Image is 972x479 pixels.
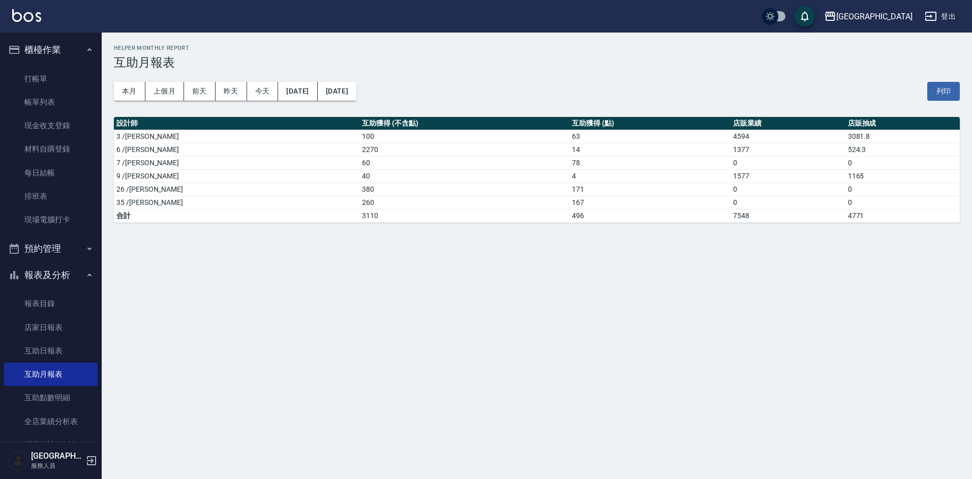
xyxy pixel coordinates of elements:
th: 店販業績 [731,117,845,130]
td: 171 [569,183,731,196]
td: 3110 [359,209,569,222]
a: 互助日報表 [4,339,98,363]
td: 6 /[PERSON_NAME] [114,143,359,156]
td: 100 [359,130,569,143]
td: 40 [359,169,569,183]
th: 店販抽成 [845,117,960,130]
a: 店家日報表 [4,316,98,339]
td: 7 /[PERSON_NAME] [114,156,359,169]
td: 78 [569,156,731,169]
td: 0 [845,196,960,209]
a: 帳單列表 [4,91,98,114]
td: 2270 [359,143,569,156]
a: 現場電腦打卡 [4,208,98,231]
td: 4594 [731,130,845,143]
button: [GEOGRAPHIC_DATA] [820,6,917,27]
a: 全店業績分析表 [4,410,98,433]
button: 前天 [184,82,216,101]
td: 4771 [845,209,960,222]
h5: [GEOGRAPHIC_DATA] [31,451,83,461]
button: 登出 [921,7,960,26]
a: 材料自購登錄 [4,137,98,161]
td: 1377 [731,143,845,156]
td: 380 [359,183,569,196]
a: 互助點數明細 [4,386,98,409]
button: [DATE] [278,82,317,101]
th: 互助獲得 (點) [569,117,731,130]
td: 63 [569,130,731,143]
h3: 互助月報表 [114,55,960,70]
td: 3 /[PERSON_NAME] [114,130,359,143]
td: 0 [731,196,845,209]
button: 今天 [247,82,279,101]
img: Person [8,451,28,471]
td: 1165 [845,169,960,183]
a: 每日結帳 [4,161,98,185]
button: [DATE] [318,82,356,101]
td: 260 [359,196,569,209]
button: 列印 [927,82,960,101]
th: 互助獲得 (不含點) [359,117,569,130]
td: 3081.8 [845,130,960,143]
button: 本月 [114,82,145,101]
button: 昨天 [216,82,247,101]
td: 14 [569,143,731,156]
th: 設計師 [114,117,359,130]
a: 現金收支登錄 [4,114,98,137]
td: 7548 [731,209,845,222]
button: 預約管理 [4,235,98,262]
a: 互助月報表 [4,363,98,386]
button: 報表及分析 [4,262,98,288]
h2: Helper Monthly Report [114,45,960,51]
a: 打帳單 [4,67,98,91]
td: 1577 [731,169,845,183]
td: 0 [845,156,960,169]
a: 營業統計分析表 [4,433,98,457]
div: [GEOGRAPHIC_DATA] [836,10,913,23]
td: 合計 [114,209,359,222]
td: 0 [731,156,845,169]
td: 60 [359,156,569,169]
td: 4 [569,169,731,183]
a: 報表目錄 [4,292,98,315]
td: 167 [569,196,731,209]
a: 排班表 [4,185,98,208]
img: Logo [12,9,41,22]
td: 0 [731,183,845,196]
button: 上個月 [145,82,184,101]
td: 0 [845,183,960,196]
table: a dense table [114,117,960,223]
button: 櫃檯作業 [4,37,98,63]
td: 496 [569,209,731,222]
td: 35 /[PERSON_NAME] [114,196,359,209]
td: 9 /[PERSON_NAME] [114,169,359,183]
p: 服務人員 [31,461,83,470]
button: save [795,6,815,26]
td: 26 /[PERSON_NAME] [114,183,359,196]
td: 524.3 [845,143,960,156]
